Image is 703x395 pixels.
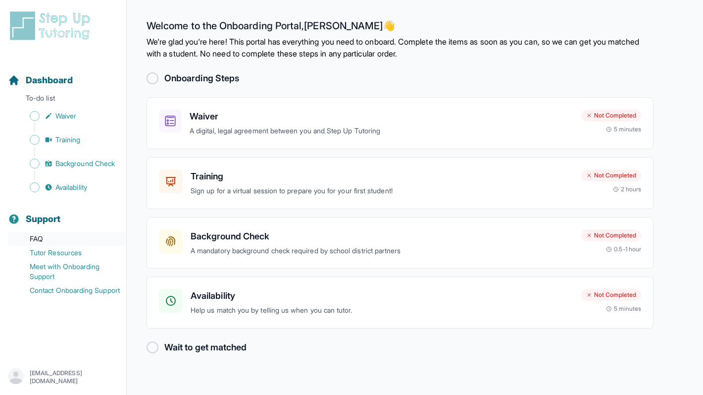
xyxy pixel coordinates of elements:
[147,277,653,329] a: AvailabilityHelp us match you by telling us when you can tutor.Not Completed5 minutes
[4,93,122,107] p: To-do list
[55,135,81,145] span: Training
[26,73,73,87] span: Dashboard
[613,185,642,193] div: 2 hours
[164,71,239,85] h2: Onboarding Steps
[147,217,653,269] a: Background CheckA mandatory background check required by school district partnersNot Completed0.5...
[4,57,122,91] button: Dashboard
[8,232,126,246] a: FAQ
[8,73,73,87] a: Dashboard
[581,169,641,181] div: Not Completed
[8,109,126,123] a: Waiver
[8,157,126,170] a: Background Check
[8,246,126,260] a: Tutor Resources
[147,157,653,209] a: TrainingSign up for a virtual session to prepare you for your first student!Not Completed2 hours
[581,110,641,121] div: Not Completed
[30,369,118,385] p: [EMAIL_ADDRESS][DOMAIN_NAME]
[581,229,641,241] div: Not Completed
[8,260,126,283] a: Meet with Onboarding Support
[55,159,115,169] span: Background Check
[147,20,653,36] h2: Welcome to the Onboarding Portal, [PERSON_NAME] 👋
[191,305,573,316] p: Help us match you by telling us when you can tutor.
[191,185,573,197] p: Sign up for a virtual session to prepare you for your first student!
[606,305,641,313] div: 5 minutes
[191,169,573,183] h3: Training
[191,289,573,303] h3: Availability
[164,340,247,354] h2: Wait to get matched
[581,289,641,301] div: Not Completed
[191,229,573,243] h3: Background Check
[190,110,573,123] h3: Waiver
[8,368,118,386] button: [EMAIL_ADDRESS][DOMAIN_NAME]
[55,182,87,192] span: Availability
[606,245,641,253] div: 0.5-1 hour
[8,283,126,297] a: Contact Onboarding Support
[55,111,76,121] span: Waiver
[190,125,573,137] p: A digital, legal agreement between you and Step Up Tutoring
[8,133,126,147] a: Training
[606,125,641,133] div: 5 minutes
[8,10,96,42] img: logo
[147,97,653,149] a: WaiverA digital, legal agreement between you and Step Up TutoringNot Completed5 minutes
[4,196,122,230] button: Support
[191,245,573,257] p: A mandatory background check required by school district partners
[147,36,653,59] p: We're glad you're here! This portal has everything you need to onboard. Complete the items as soo...
[26,212,61,226] span: Support
[8,180,126,194] a: Availability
